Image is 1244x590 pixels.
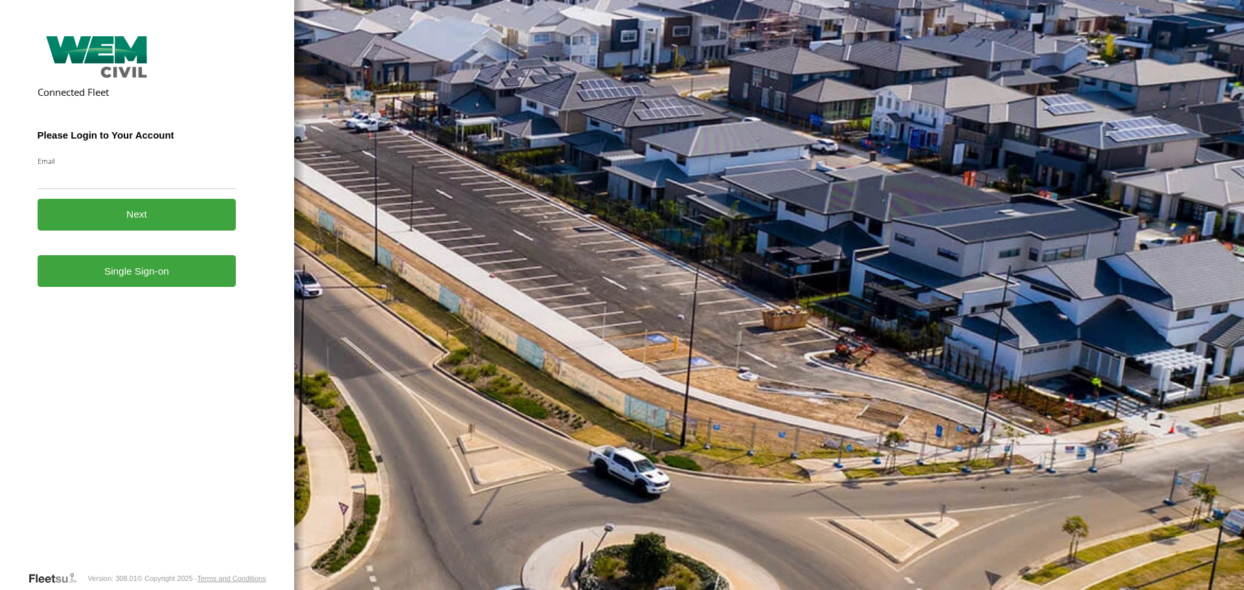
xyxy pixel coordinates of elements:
div: © Copyright 2025 - [137,574,266,582]
h3: Please Login to Your Account [38,130,236,141]
a: Single Sign-on [38,255,236,287]
a: Terms and Conditions [197,574,266,582]
label: Email [38,156,236,166]
button: Next [38,199,236,231]
img: WEM [38,36,157,78]
div: Version: 308.01 [87,574,137,582]
h2: Connected Fleet [38,85,236,98]
a: Visit our Website [28,572,87,585]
